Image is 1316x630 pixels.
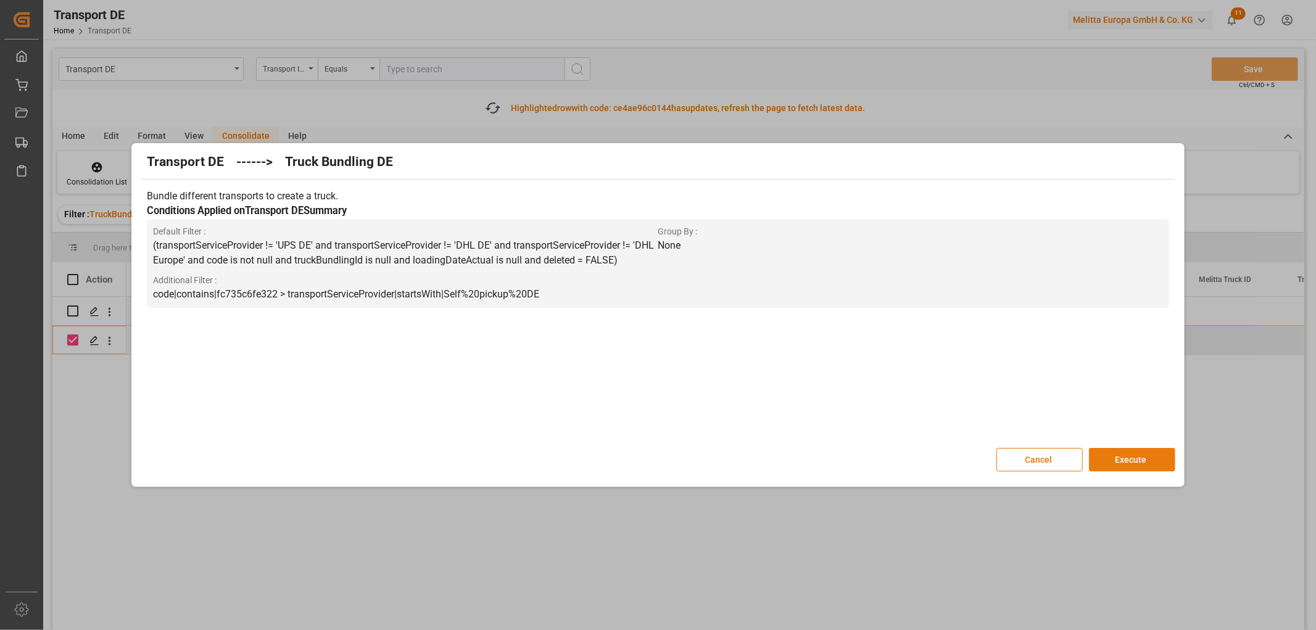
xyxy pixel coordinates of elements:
[996,448,1083,471] button: Cancel
[147,204,1169,219] h3: Conditions Applied on Transport DE Summary
[153,274,658,287] span: Additional Filter :
[153,238,658,268] p: (transportServiceProvider != 'UPS DE' and transportServiceProvider != 'DHL DE' and transportServi...
[1089,448,1175,471] button: Execute
[147,152,224,172] h2: Transport DE
[285,152,393,172] h2: Truck Bundling DE
[153,287,658,302] p: code|contains|fc735c6fe322 > transportServiceProvider|startsWith|Self%20pickup%20DE
[153,225,658,238] span: Default Filter :
[147,189,1169,204] p: Bundle different transports to create a truck.
[236,152,273,172] h2: ------>
[658,225,1162,238] span: Group By :
[658,238,1162,253] p: None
